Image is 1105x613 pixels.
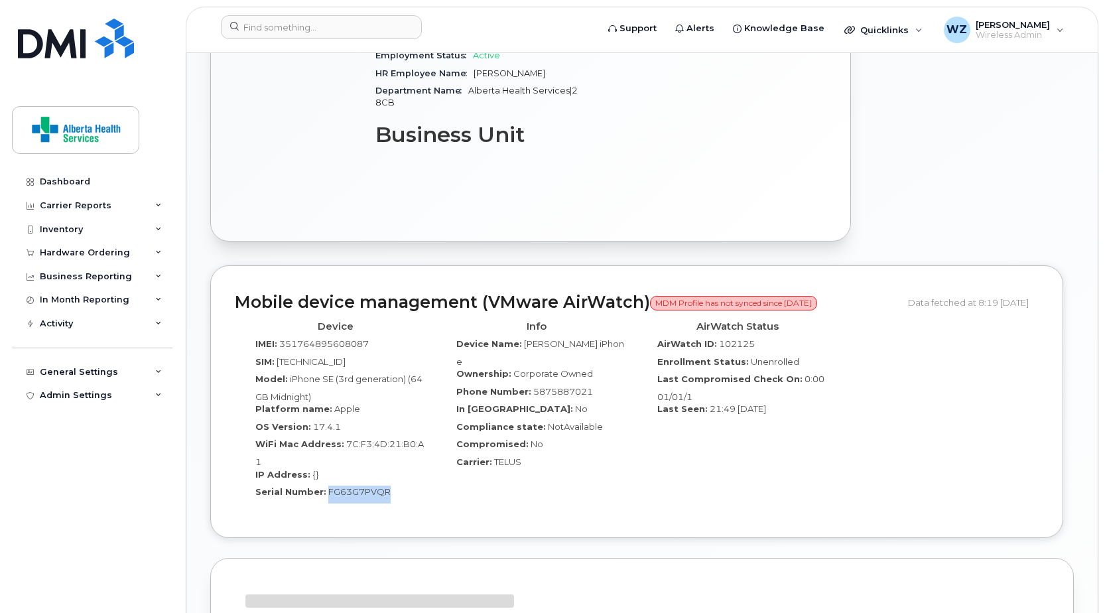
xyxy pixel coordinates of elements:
[599,15,666,42] a: Support
[255,421,311,433] label: OS Version:
[375,68,474,78] span: HR Employee Name
[657,403,708,415] label: Last Seen:
[255,356,275,368] label: SIM:
[835,17,932,43] div: Quicklinks
[647,321,828,332] h4: AirWatch Status
[473,50,500,60] span: Active
[935,17,1073,43] div: Wei Zhou
[456,438,529,450] label: Compromised:
[657,356,749,368] label: Enrollment Status:
[313,421,341,432] span: 17.4.1
[255,468,310,481] label: IP Address:
[513,368,593,379] span: Corporate Owned
[657,338,717,350] label: AirWatch ID:
[328,486,391,497] span: FG63G7PVQR
[575,403,588,414] span: No
[744,22,824,35] span: Knowledge Base
[375,86,468,96] span: Department Name
[255,486,326,498] label: Serial Number:
[235,293,898,312] h2: Mobile device management (VMware AirWatch)
[255,374,422,402] span: iPhone SE (3rd generation) (64 GB Midnight)
[976,19,1050,30] span: [PERSON_NAME]
[533,386,593,397] span: 5875887021
[255,338,277,350] label: IMEI:
[221,15,422,39] input: Find something...
[375,86,578,107] span: Alberta Health Services|28CB
[619,22,657,35] span: Support
[710,403,766,414] span: 21:49 [DATE]
[456,338,624,367] span: [PERSON_NAME] iPhone
[255,438,344,450] label: WiFi Mac Address:
[946,22,967,38] span: WZ
[375,50,473,60] span: Employment Status
[456,368,511,380] label: Ownership:
[456,421,546,433] label: Compliance state:
[446,321,627,332] h4: Info
[456,403,573,415] label: In [GEOGRAPHIC_DATA]:
[456,338,522,350] label: Device Name:
[277,356,346,367] span: [TECHNICAL_ID]
[334,403,360,414] span: Apple
[666,15,724,42] a: Alerts
[456,385,531,398] label: Phone Number:
[531,439,543,449] span: No
[724,15,834,42] a: Knowledge Base
[255,373,288,385] label: Model:
[474,68,545,78] span: [PERSON_NAME]
[657,374,824,402] span: 0:00 01/01/1
[751,356,799,367] span: Unenrolled
[548,421,603,432] span: NotAvailable
[686,22,714,35] span: Alerts
[650,296,817,310] span: MDM Profile has not synced since [DATE]
[908,290,1039,315] div: Data fetched at 8:19 [DATE]
[860,25,909,35] span: Quicklinks
[719,338,755,349] span: 102125
[976,30,1050,40] span: Wireless Admin
[456,456,492,468] label: Carrier:
[657,373,803,385] label: Last Compromised Check On:
[494,456,521,467] span: TELUS
[245,321,426,332] h4: Device
[312,469,319,480] span: {}
[255,439,424,467] span: 7C:F3:4D:21:B0:A1
[255,403,332,415] label: Platform name:
[279,338,369,349] span: 351764895608087
[375,123,581,147] h3: Business Unit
